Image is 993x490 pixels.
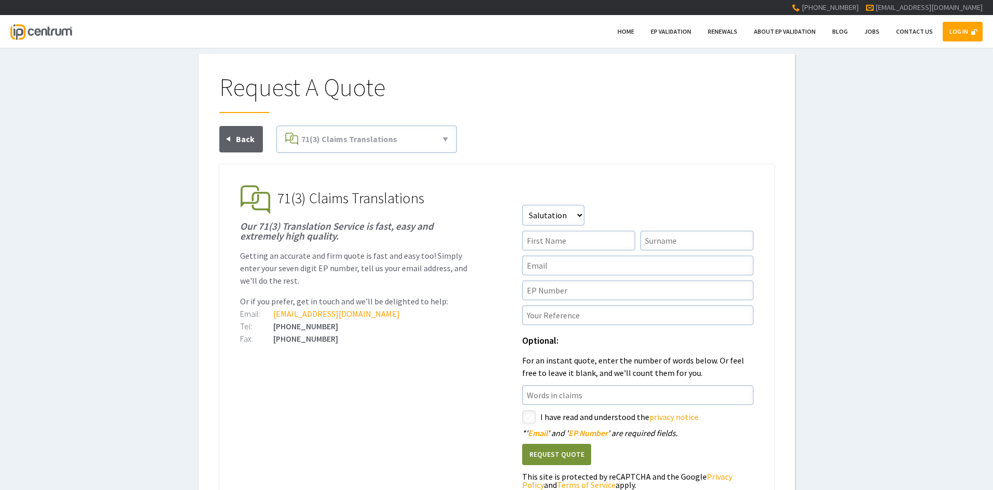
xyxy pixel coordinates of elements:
[557,480,616,490] a: Terms of Service
[219,75,774,113] h1: Request A Quote
[896,27,933,35] span: Contact Us
[522,337,753,346] h1: Optional:
[522,281,753,300] input: EP Number
[754,27,816,35] span: About EP Validation
[522,354,753,379] p: For an instant quote, enter the number of words below. Or feel free to leave it blank, and we'll ...
[568,428,608,438] span: EP Number
[301,134,397,144] span: 71(3) Claims Translations
[522,471,732,490] a: Privacy Policy
[889,22,940,41] a: Contact Us
[640,231,753,250] input: Surname
[240,322,273,330] div: Tel:
[826,22,855,41] a: Blog
[240,334,471,343] div: [PHONE_NUMBER]
[240,221,471,241] h1: Our 71(3) Translation Service is fast, easy and extremely high quality.
[522,231,635,250] input: First Name
[540,410,753,424] label: I have read and understood the
[522,444,591,465] button: Request Quote
[522,385,753,405] input: Words in claims
[864,27,879,35] span: Jobs
[522,410,536,424] label: styled-checkbox
[611,22,641,41] a: Home
[522,305,753,325] input: Your Reference
[522,429,753,437] div: ' ' and ' ' are required fields.
[10,15,72,48] a: IP Centrum
[219,126,263,152] a: Back
[875,3,983,12] a: [EMAIL_ADDRESS][DOMAIN_NAME]
[240,310,273,318] div: Email:
[651,27,691,35] span: EP Validation
[273,309,400,319] a: [EMAIL_ADDRESS][DOMAIN_NAME]
[747,22,822,41] a: About EP Validation
[858,22,886,41] a: Jobs
[522,472,753,489] div: This site is protected by reCAPTCHA and the Google and apply.
[943,22,983,41] a: LOG IN
[708,27,737,35] span: Renewals
[236,134,255,144] span: Back
[832,27,848,35] span: Blog
[701,22,744,41] a: Renewals
[240,249,471,287] p: Getting an accurate and firm quote is fast and easy too! Simply enter your seven digit EP number,...
[277,189,424,207] span: 71(3) Claims Translations
[649,412,698,422] a: privacy notice
[240,322,471,330] div: [PHONE_NUMBER]
[528,428,548,438] span: Email
[522,256,753,275] input: Email
[644,22,698,41] a: EP Validation
[618,27,634,35] span: Home
[240,295,471,307] p: Or if you prefer, get in touch and we'll be delighted to help:
[281,130,452,148] a: 71(3) Claims Translations
[240,334,273,343] div: Fax:
[802,3,859,12] span: [PHONE_NUMBER]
